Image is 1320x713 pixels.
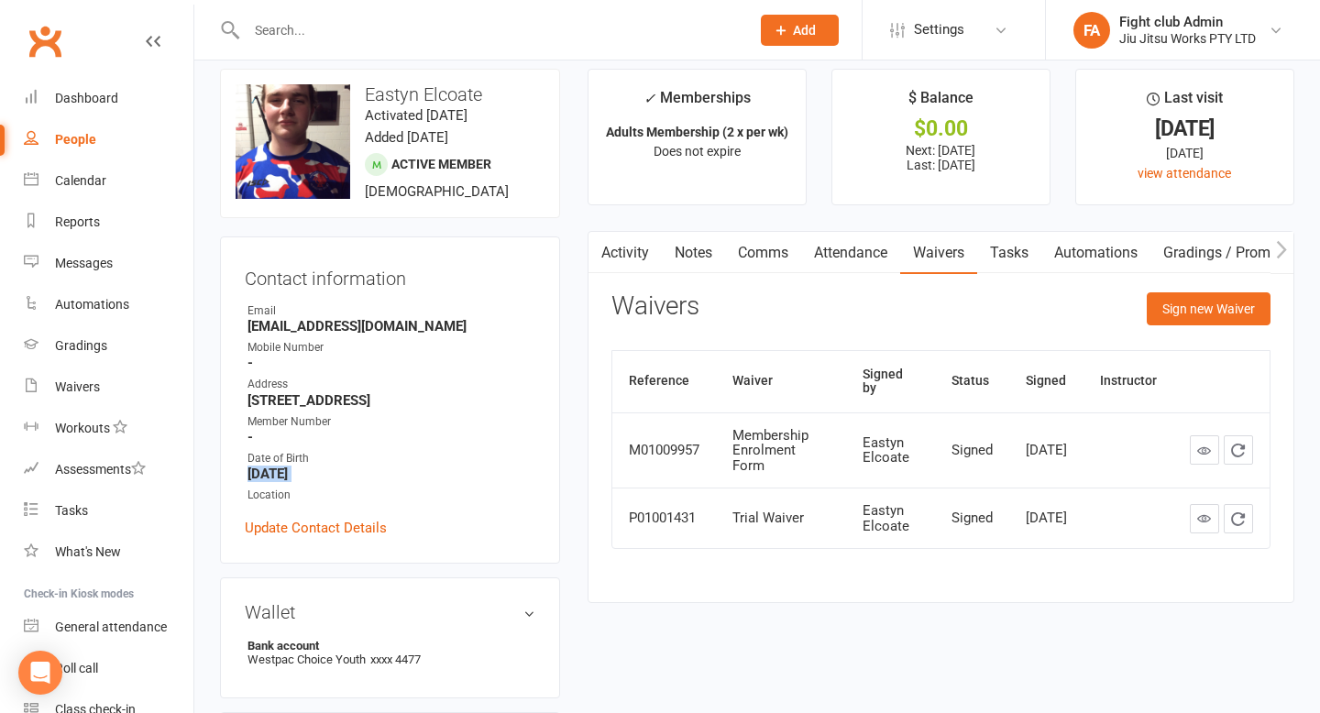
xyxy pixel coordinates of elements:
[24,202,193,243] a: Reports
[588,232,662,274] a: Activity
[761,15,839,46] button: Add
[24,325,193,367] a: Gradings
[1147,292,1270,325] button: Sign new Waiver
[391,157,491,171] span: Active member
[24,367,193,408] a: Waivers
[1041,232,1150,274] a: Automations
[247,339,535,356] div: Mobile Number
[24,408,193,449] a: Workouts
[1083,351,1173,412] th: Instructor
[863,503,918,533] div: Eastyn Elcoate
[55,544,121,559] div: What's New
[247,318,535,335] strong: [EMAIL_ADDRESS][DOMAIN_NAME]
[55,421,110,435] div: Workouts
[247,413,535,431] div: Member Number
[951,510,993,526] div: Signed
[849,119,1033,138] div: $0.00
[611,292,699,321] h3: Waivers
[1093,143,1277,163] div: [DATE]
[370,653,421,666] span: xxxx 4477
[1093,119,1277,138] div: [DATE]
[24,160,193,202] a: Calendar
[801,232,900,274] a: Attendance
[629,510,699,526] div: P01001431
[935,351,1009,412] th: Status
[247,376,535,393] div: Address
[55,620,167,634] div: General attendance
[732,510,830,526] div: Trial Waiver
[236,84,350,199] img: image1710839577.png
[236,84,544,104] h3: Eastyn Elcoate
[1138,166,1231,181] a: view attendance
[247,355,535,371] strong: -
[24,284,193,325] a: Automations
[247,466,535,482] strong: [DATE]
[900,232,977,274] a: Waivers
[914,9,964,50] span: Settings
[24,243,193,284] a: Messages
[22,18,68,64] a: Clubworx
[1147,86,1223,119] div: Last visit
[863,435,918,466] div: Eastyn Elcoate
[55,132,96,147] div: People
[245,636,535,669] li: Westpac Choice Youth
[247,429,535,445] strong: -
[55,338,107,353] div: Gradings
[55,379,100,394] div: Waivers
[55,297,129,312] div: Automations
[24,532,193,573] a: What's New
[1073,12,1110,49] div: FA
[977,232,1041,274] a: Tasks
[18,651,62,695] div: Open Intercom Messenger
[247,639,526,653] strong: Bank account
[55,91,118,105] div: Dashboard
[55,173,106,188] div: Calendar
[55,214,100,229] div: Reports
[247,392,535,409] strong: [STREET_ADDRESS]
[24,119,193,160] a: People
[1009,351,1083,412] th: Signed
[732,428,830,474] div: Membership Enrolment Form
[365,107,467,124] time: Activated [DATE]
[1119,30,1256,47] div: Jiu Jitsu Works PTY LTD
[793,23,816,38] span: Add
[55,503,88,518] div: Tasks
[55,256,113,270] div: Messages
[1119,14,1256,30] div: Fight club Admin
[846,351,935,412] th: Signed by
[716,351,846,412] th: Waiver
[951,443,993,458] div: Signed
[241,17,737,43] input: Search...
[247,450,535,467] div: Date of Birth
[24,648,193,689] a: Roll call
[24,78,193,119] a: Dashboard
[629,443,699,458] div: M01009957
[725,232,801,274] a: Comms
[365,183,509,200] span: [DEMOGRAPHIC_DATA]
[1026,510,1067,526] div: [DATE]
[247,487,535,504] div: Location
[908,86,973,119] div: $ Balance
[245,602,535,622] h3: Wallet
[245,261,535,289] h3: Contact information
[245,517,387,539] a: Update Contact Details
[1026,443,1067,458] div: [DATE]
[606,125,788,139] strong: Adults Membership (2 x per wk)
[612,351,716,412] th: Reference
[24,449,193,490] a: Assessments
[55,661,98,675] div: Roll call
[849,143,1033,172] p: Next: [DATE] Last: [DATE]
[365,129,448,146] time: Added [DATE]
[662,232,725,274] a: Notes
[643,90,655,107] i: ✓
[24,490,193,532] a: Tasks
[643,86,751,120] div: Memberships
[24,607,193,648] a: General attendance kiosk mode
[247,302,535,320] div: Email
[55,462,146,477] div: Assessments
[654,144,741,159] span: Does not expire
